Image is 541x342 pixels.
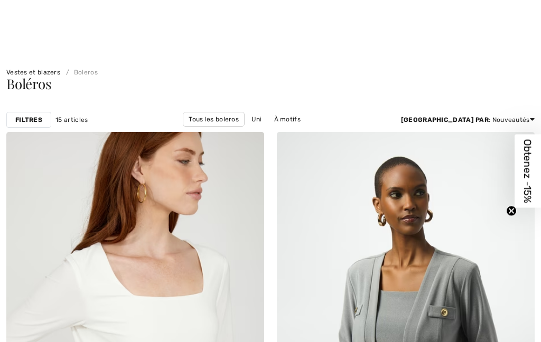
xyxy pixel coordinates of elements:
[505,265,530,292] iframe: Ouvre un widget dans lequel vous pouvez chatter avec l’un de nos agents
[522,139,534,203] span: Obtenez -15%
[62,69,97,76] a: Boleros
[6,74,51,93] span: Boléros
[183,112,245,127] a: Tous les boleros
[401,116,489,123] strong: [GEOGRAPHIC_DATA] par
[246,112,267,126] a: Uni
[506,206,517,216] button: Close teaser
[15,115,42,125] strong: Filtres
[55,115,88,125] span: 15 articles
[401,115,535,125] div: : Nouveautés
[269,112,306,126] a: À motifs
[6,69,60,76] a: Vestes et blazers
[515,135,541,208] div: Obtenez -15%Close teaser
